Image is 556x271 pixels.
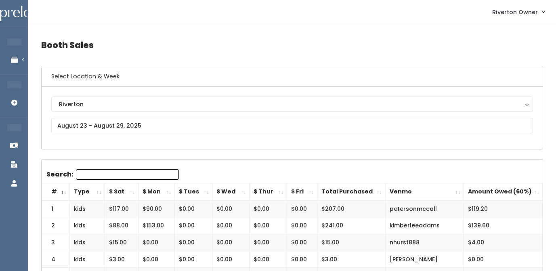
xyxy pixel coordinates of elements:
th: Type: activate to sort column ascending [70,183,105,200]
td: $117.00 [105,200,138,217]
td: $4.00 [464,234,542,251]
td: $153.00 [138,217,174,234]
th: Amount Owed (60%): activate to sort column ascending [464,183,542,200]
td: $15.00 [317,234,385,251]
th: $ Thur: activate to sort column ascending [249,183,287,200]
input: August 23 - August 29, 2025 [51,118,533,133]
td: $0.00 [212,200,250,217]
td: $3.00 [317,251,385,268]
label: Search: [46,169,179,180]
th: Venmo: activate to sort column ascending [385,183,464,200]
div: Riverton [59,100,525,109]
td: $0.00 [287,251,317,268]
td: $0.00 [249,251,287,268]
td: $0.00 [174,234,212,251]
td: [PERSON_NAME] [385,251,464,268]
td: nhurst888 [385,234,464,251]
td: 1 [42,200,70,217]
td: $0.00 [287,200,317,217]
td: $241.00 [317,217,385,234]
h6: Select Location & Week [42,66,543,87]
td: $3.00 [105,251,138,268]
td: $0.00 [174,217,212,234]
td: $0.00 [249,217,287,234]
td: $207.00 [317,200,385,217]
h4: Booth Sales [41,34,543,56]
td: kids [70,251,105,268]
span: Riverton Owner [492,8,538,17]
td: $0.00 [249,200,287,217]
td: $0.00 [174,251,212,268]
th: $ Fri: activate to sort column ascending [287,183,317,200]
td: kimberleeadams [385,217,464,234]
td: $139.60 [464,217,542,234]
input: Search: [76,169,179,180]
td: 3 [42,234,70,251]
td: $0.00 [174,200,212,217]
td: $0.00 [249,234,287,251]
th: $ Tues: activate to sort column ascending [174,183,212,200]
td: $0.00 [287,217,317,234]
td: $15.00 [105,234,138,251]
td: 2 [42,217,70,234]
th: $ Sat: activate to sort column ascending [105,183,138,200]
td: $90.00 [138,200,174,217]
td: $0.00 [212,234,250,251]
td: $0.00 [138,234,174,251]
td: kids [70,200,105,217]
td: 4 [42,251,70,268]
td: $0.00 [212,217,250,234]
td: kids [70,217,105,234]
button: Riverton [51,97,533,112]
td: $0.00 [464,251,542,268]
td: $88.00 [105,217,138,234]
th: #: activate to sort column descending [42,183,70,200]
th: $ Wed: activate to sort column ascending [212,183,250,200]
td: $119.20 [464,200,542,217]
td: kids [70,234,105,251]
a: Riverton Owner [484,3,553,21]
td: $0.00 [138,251,174,268]
td: petersonmccall [385,200,464,217]
td: $0.00 [287,234,317,251]
th: $ Mon: activate to sort column ascending [138,183,174,200]
td: $0.00 [212,251,250,268]
th: Total Purchased: activate to sort column ascending [317,183,385,200]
